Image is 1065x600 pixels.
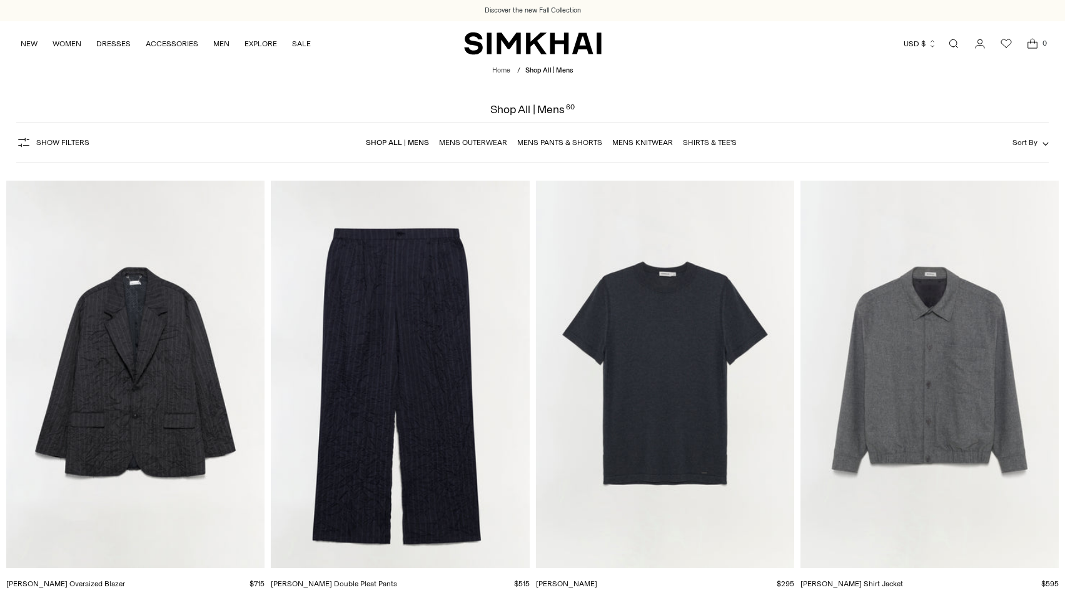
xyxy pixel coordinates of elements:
span: $595 [1041,579,1059,588]
span: 0 [1039,37,1050,49]
a: SALE [292,30,311,57]
div: / [517,66,520,76]
a: Shop All | Mens [366,138,429,147]
a: Nathan Tee [536,181,794,568]
span: Sort By [1012,138,1037,147]
a: ACCESSORIES [146,30,198,57]
a: NEW [21,30,38,57]
a: WOMEN [53,30,81,57]
a: Go to the account page [967,31,992,56]
span: $715 [250,579,265,588]
span: $295 [777,579,794,588]
a: [PERSON_NAME] Oversized Blazer [6,579,125,588]
a: Open search modal [941,31,966,56]
a: [PERSON_NAME] Double Pleat Pants [271,579,397,588]
div: 60 [566,104,575,115]
a: SIMKHAI [464,31,602,56]
button: Show Filters [16,132,89,152]
a: Discover the new Fall Collection [485,6,581,16]
a: Wishlist [994,31,1019,56]
a: Open cart modal [1020,31,1045,56]
a: Shirts & Tee's [683,138,737,147]
a: [PERSON_NAME] [536,579,597,588]
nav: breadcrumbs [492,66,573,76]
a: Ernie Blouson Shirt Jacket [800,181,1059,568]
nav: Linked collections [366,129,737,156]
button: USD $ [904,30,937,57]
a: Peter Oversized Blazer [6,181,265,568]
span: Shop All | Mens [525,66,573,74]
a: Mens Knitwear [612,138,673,147]
span: Show Filters [36,138,89,147]
h1: Shop All | Mens [490,104,575,115]
a: Mens Outerwear [439,138,507,147]
a: MEN [213,30,230,57]
a: Home [492,66,510,74]
span: $515 [514,579,530,588]
a: Hank Double Pleat Pants [271,181,529,568]
a: DRESSES [96,30,131,57]
a: EXPLORE [245,30,277,57]
a: [PERSON_NAME] Shirt Jacket [800,579,903,588]
a: Mens Pants & Shorts [517,138,602,147]
button: Sort By [1012,136,1049,149]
